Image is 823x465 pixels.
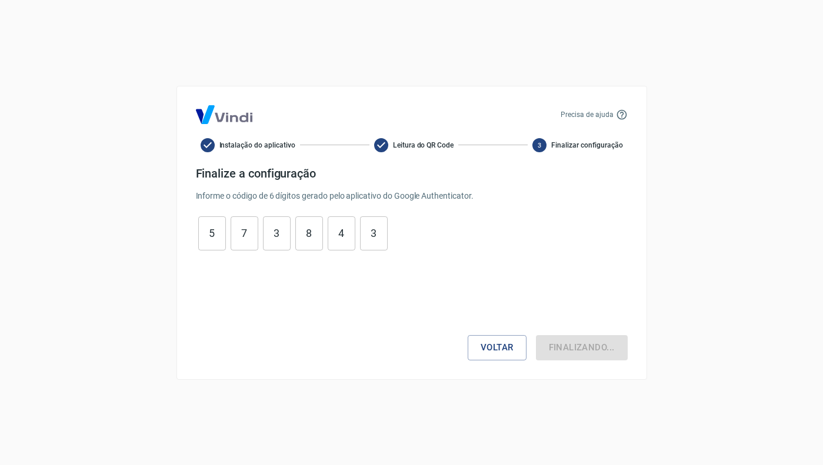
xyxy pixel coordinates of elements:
[538,141,541,149] text: 3
[196,105,252,124] img: Logo Vind
[393,140,454,150] span: Leitura do QR Code
[561,109,613,120] p: Precisa de ajuda
[551,140,622,150] span: Finalizar configuração
[196,166,628,180] h4: Finalize a configuração
[219,140,295,150] span: Instalação do aplicativo
[196,190,628,202] p: Informe o código de 6 dígitos gerado pelo aplicativo do Google Authenticator.
[468,335,527,360] button: Voltar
